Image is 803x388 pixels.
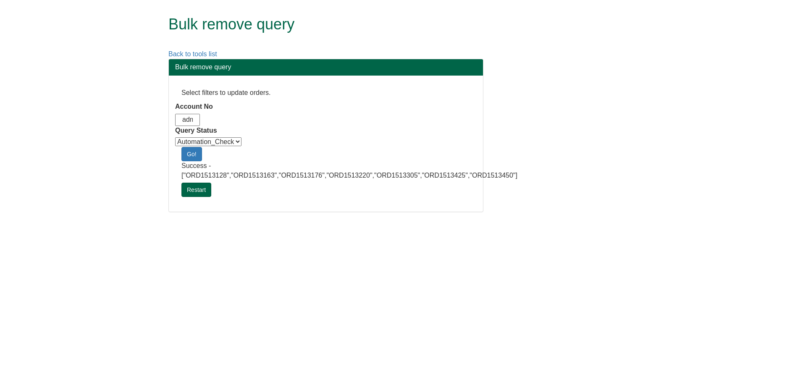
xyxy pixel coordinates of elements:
a: Back to tools list [168,50,217,58]
span: Success - ["ORD1513128","ORD1513163","ORD1513176","ORD1513220","ORD1513305","ORD1513425","ORD1513... [181,162,517,179]
label: Account No [175,102,213,112]
h1: Bulk remove query [168,16,616,33]
label: Query Status [175,126,217,136]
p: Select filters to update orders. [181,88,470,98]
a: Go! [181,147,202,161]
h3: Bulk remove query [175,63,477,71]
a: Restart [181,183,211,197]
